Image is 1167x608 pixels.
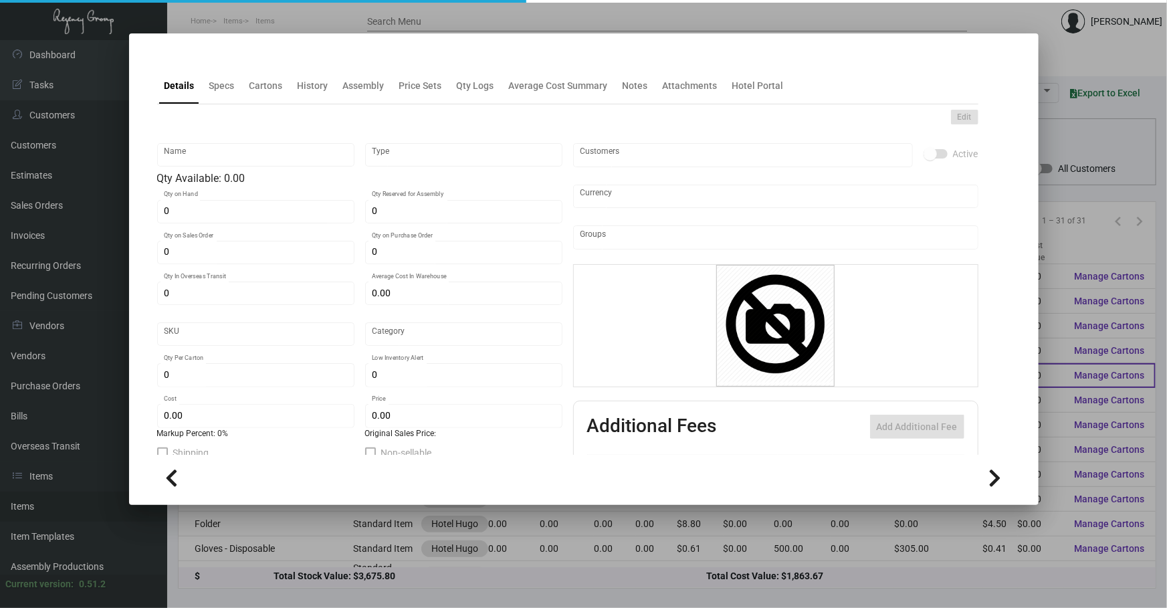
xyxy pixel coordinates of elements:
[732,79,784,93] div: Hotel Portal
[249,79,283,93] div: Cartons
[209,79,235,93] div: Specs
[958,112,972,123] span: Edit
[5,577,74,591] div: Current version:
[343,79,385,93] div: Assembly
[157,171,562,187] div: Qty Available: 0.00
[953,146,978,162] span: Active
[580,150,906,161] input: Add new..
[298,79,328,93] div: History
[79,577,106,591] div: 0.51.2
[951,110,978,124] button: Edit
[580,232,971,243] input: Add new..
[587,415,717,439] h2: Additional Fees
[381,445,432,461] span: Non-sellable
[663,79,718,93] div: Attachments
[165,79,195,93] div: Details
[623,79,648,93] div: Notes
[877,421,958,432] span: Add Additional Fee
[399,79,442,93] div: Price Sets
[870,415,964,439] button: Add Additional Fee
[457,79,494,93] div: Qty Logs
[173,445,209,461] span: Shipping
[509,79,608,93] div: Average Cost Summary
